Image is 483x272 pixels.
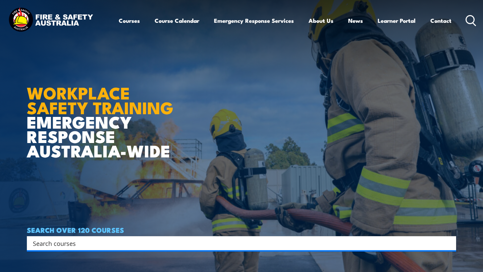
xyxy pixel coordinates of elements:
a: News [348,12,363,29]
strong: WORKPLACE SAFETY TRAINING [27,79,173,120]
a: Contact [430,12,451,29]
a: Emergency Response Services [214,12,294,29]
a: Courses [119,12,140,29]
h4: SEARCH OVER 120 COURSES [27,226,456,233]
h1: EMERGENCY RESPONSE AUSTRALIA-WIDE [27,68,191,157]
a: Course Calendar [155,12,199,29]
a: About Us [309,12,333,29]
a: Learner Portal [378,12,416,29]
form: Search form [34,239,443,248]
input: Search input [33,238,441,248]
button: Search magnifier button [444,239,454,248]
